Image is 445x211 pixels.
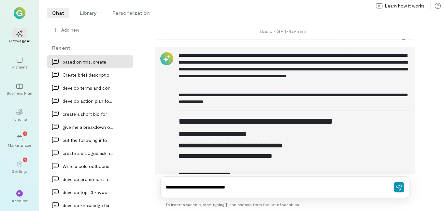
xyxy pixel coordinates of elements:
[63,163,113,170] div: Write a cold outbound email to a prospective cust…
[24,130,26,136] span: 1
[24,157,26,162] span: 1
[160,198,410,211] div: To insert a variable, start typing ‘[’ and choose from the list of variables
[12,116,27,122] div: Funding
[12,64,27,69] div: Planning
[8,156,31,179] a: Settings
[61,27,79,33] span: Add new
[63,137,113,143] div: put the following into a checklist. put only the…
[8,77,31,101] a: Business Plan
[8,51,31,75] a: Planning
[7,90,32,96] div: Business Plan
[63,58,113,65] div: based on this, create me a pitch deck for SPS Inv…
[47,44,133,51] div: Recent
[63,98,113,104] div: develop action plan for a chief executive officer…
[63,202,113,209] div: develop knowledge base brief description for AI c…
[12,198,28,203] div: Account
[107,8,155,18] li: Personalization
[63,84,113,91] div: develop terms and condition disclosure for SPSmid…
[9,38,30,43] div: Growegy AI
[63,150,113,157] div: create a dialogue asking for money for services u…
[63,176,113,183] div: develop promotional campaign for cleaning out tra…
[12,169,27,174] div: Settings
[8,129,31,153] a: Marketplace
[8,143,32,148] div: Marketplace
[63,111,113,117] div: create a short bio for a pest control services co…
[385,3,424,9] span: Learn how it works
[63,71,113,78] div: Create brief description on SPS Midwest, a handym…
[47,8,69,18] li: Chat
[63,124,113,130] div: give me a breakdown of my business credit
[8,103,31,127] a: Funding
[63,189,113,196] div: develop top 10 keywords for [DOMAIN_NAME] and th…
[75,8,102,18] li: Library
[8,25,31,49] a: Growegy AI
